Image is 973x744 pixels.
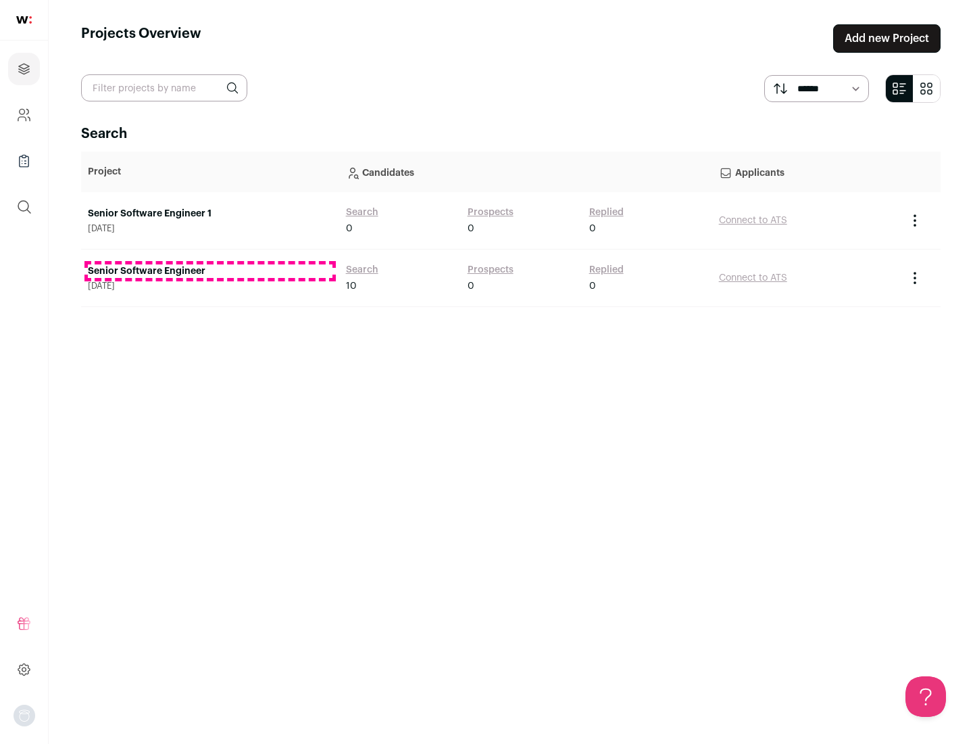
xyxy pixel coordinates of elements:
[81,74,247,101] input: Filter projects by name
[907,212,923,229] button: Project Actions
[589,279,596,293] span: 0
[88,281,332,292] span: [DATE]
[8,99,40,131] a: Company and ATS Settings
[719,216,787,225] a: Connect to ATS
[88,165,332,179] p: Project
[589,263,624,277] a: Replied
[8,53,40,85] a: Projects
[468,206,514,219] a: Prospects
[16,16,32,24] img: wellfound-shorthand-0d5821cbd27db2630d0214b213865d53afaa358527fdda9d0ea32b1df1b89c2c.svg
[88,223,332,234] span: [DATE]
[719,158,893,185] p: Applicants
[8,145,40,177] a: Company Lists
[346,158,705,185] p: Candidates
[346,222,353,235] span: 0
[81,24,201,53] h1: Projects Overview
[14,705,35,726] img: nopic.png
[589,222,596,235] span: 0
[14,705,35,726] button: Open dropdown
[833,24,941,53] a: Add new Project
[346,279,357,293] span: 10
[346,206,378,219] a: Search
[905,676,946,717] iframe: Help Scout Beacon - Open
[88,207,332,220] a: Senior Software Engineer 1
[468,222,474,235] span: 0
[719,273,787,283] a: Connect to ATS
[907,270,923,286] button: Project Actions
[468,279,474,293] span: 0
[589,206,624,219] a: Replied
[468,263,514,277] a: Prospects
[81,124,941,143] h2: Search
[346,263,378,277] a: Search
[88,264,332,278] a: Senior Software Engineer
